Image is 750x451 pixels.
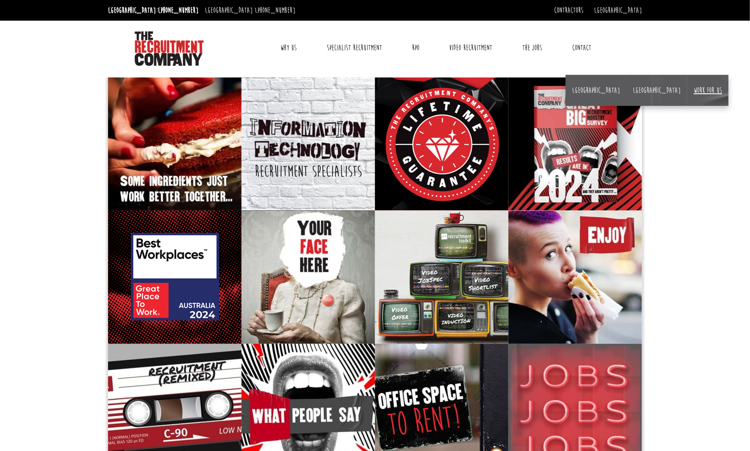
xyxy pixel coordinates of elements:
a: [PHONE_NUMBER] [255,6,295,15]
a: [PHONE_NUMBER] [158,6,198,15]
a: Specialist Recruitment [320,37,388,59]
li: [GEOGRAPHIC_DATA]: [203,3,298,17]
a: Video Recruitment [443,37,499,59]
a: Contact [566,37,598,59]
a: Contractors [554,6,583,15]
a: [GEOGRAPHIC_DATA] [572,86,620,95]
a: The Jobs [516,37,549,59]
a: Work for us [694,86,722,95]
a: Why Us [274,37,303,59]
a: [GEOGRAPHIC_DATA] [594,6,642,15]
li: [GEOGRAPHIC_DATA]: [106,3,201,17]
a: [GEOGRAPHIC_DATA] [633,86,681,95]
a: RPO [406,37,426,59]
img: The Recruitment Company [135,31,204,66]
